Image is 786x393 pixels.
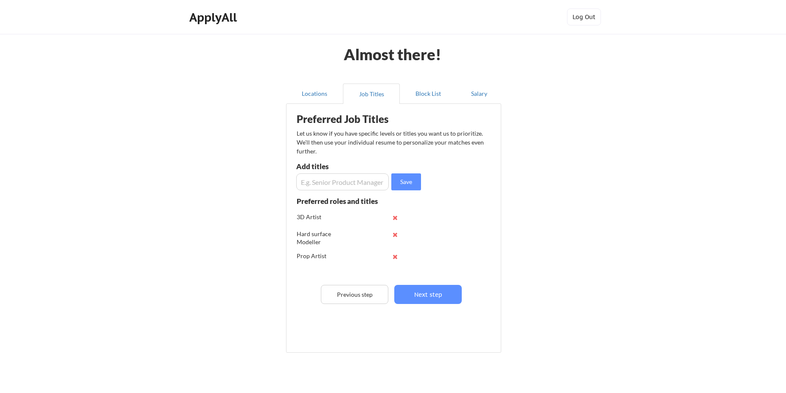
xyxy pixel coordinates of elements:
[400,84,457,104] button: Block List
[297,198,388,205] div: Preferred roles and titles
[567,8,601,25] button: Log Out
[189,10,239,25] div: ApplyAll
[333,47,452,62] div: Almost there!
[391,173,421,190] button: Save
[394,285,462,304] button: Next step
[297,129,485,156] div: Let us know if you have specific levels or titles you want us to prioritize. We’ll then use your ...
[286,84,343,104] button: Locations
[296,173,389,190] input: E.g. Senior Product Manager
[297,213,352,221] div: 3D Artist
[296,163,387,170] div: Add titles
[343,84,400,104] button: Job Titles
[297,230,352,246] div: Hard surface Modeller
[457,84,501,104] button: Salary
[297,252,352,260] div: Prop Artist
[297,114,404,124] div: Preferred Job Titles
[321,285,388,304] button: Previous step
